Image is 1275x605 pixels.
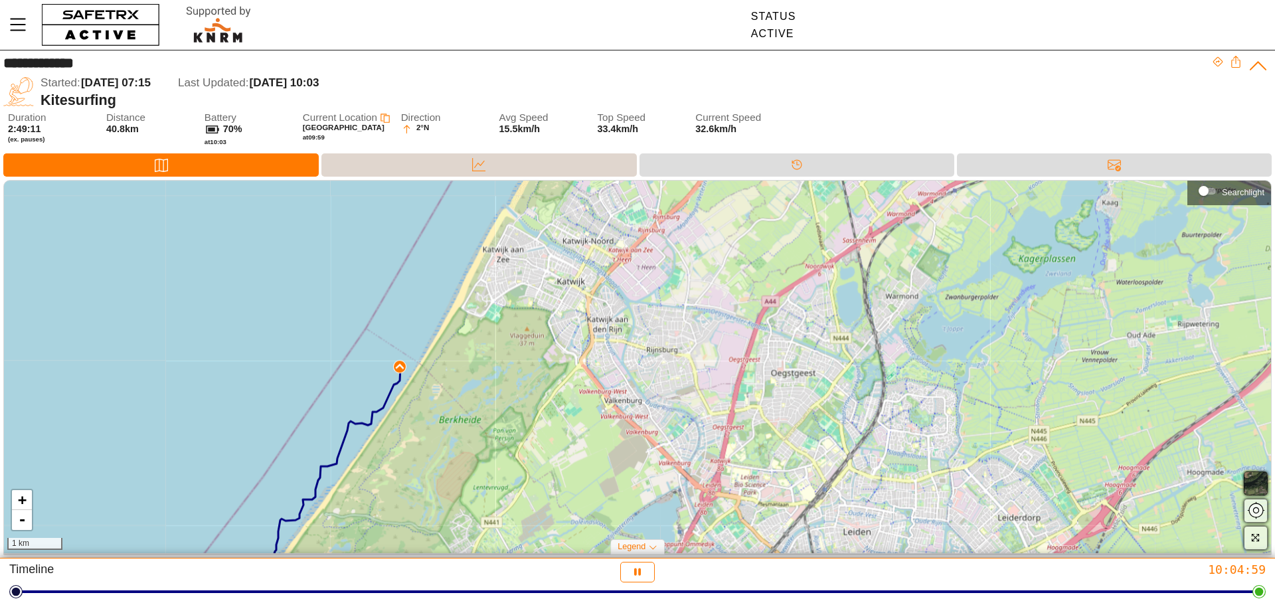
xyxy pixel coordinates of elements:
div: Searchlight [1222,187,1264,197]
span: at 09:59 [303,133,325,141]
span: Current Location [303,112,377,123]
span: Duration [8,112,93,124]
span: 33.4km/h [597,124,638,134]
div: Kitesurfing [41,92,1212,109]
span: at 10:03 [205,138,226,145]
img: RescueLogo.svg [171,3,266,46]
span: [GEOGRAPHIC_DATA] [303,124,384,131]
span: Legend [618,542,645,551]
span: Last Updated: [178,76,248,89]
div: Messages [957,153,1272,177]
div: Timeline [639,153,954,177]
span: 2° [416,124,424,135]
span: 15.5km/h [499,124,541,134]
span: Direction [401,112,486,124]
div: Timeline [9,562,424,582]
span: Distance [106,112,191,124]
div: 10:04:59 [851,562,1266,577]
span: Current Speed [695,112,780,124]
a: Zoom out [12,510,32,530]
div: Active [751,28,796,40]
span: (ex. pauses) [8,135,93,143]
div: Data [321,153,636,177]
span: 32.6km/h [695,124,780,135]
span: [DATE] 10:03 [249,76,319,89]
img: PathDirectionCurrent.svg [395,362,404,371]
div: 1 km [7,538,62,550]
span: Battery [205,112,290,124]
div: Searchlight [1194,181,1264,201]
span: Avg Speed [499,112,584,124]
span: N [424,124,429,135]
div: Status [751,11,796,23]
span: 2:49:11 [8,124,41,134]
img: KITE_SURFING.svg [3,76,34,107]
span: Started: [41,76,80,89]
span: Top Speed [597,112,682,124]
span: 70% [223,124,242,134]
a: Zoom in [12,490,32,510]
div: Map [3,153,319,177]
span: [DATE] 07:15 [81,76,151,89]
span: 40.8km [106,124,139,134]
